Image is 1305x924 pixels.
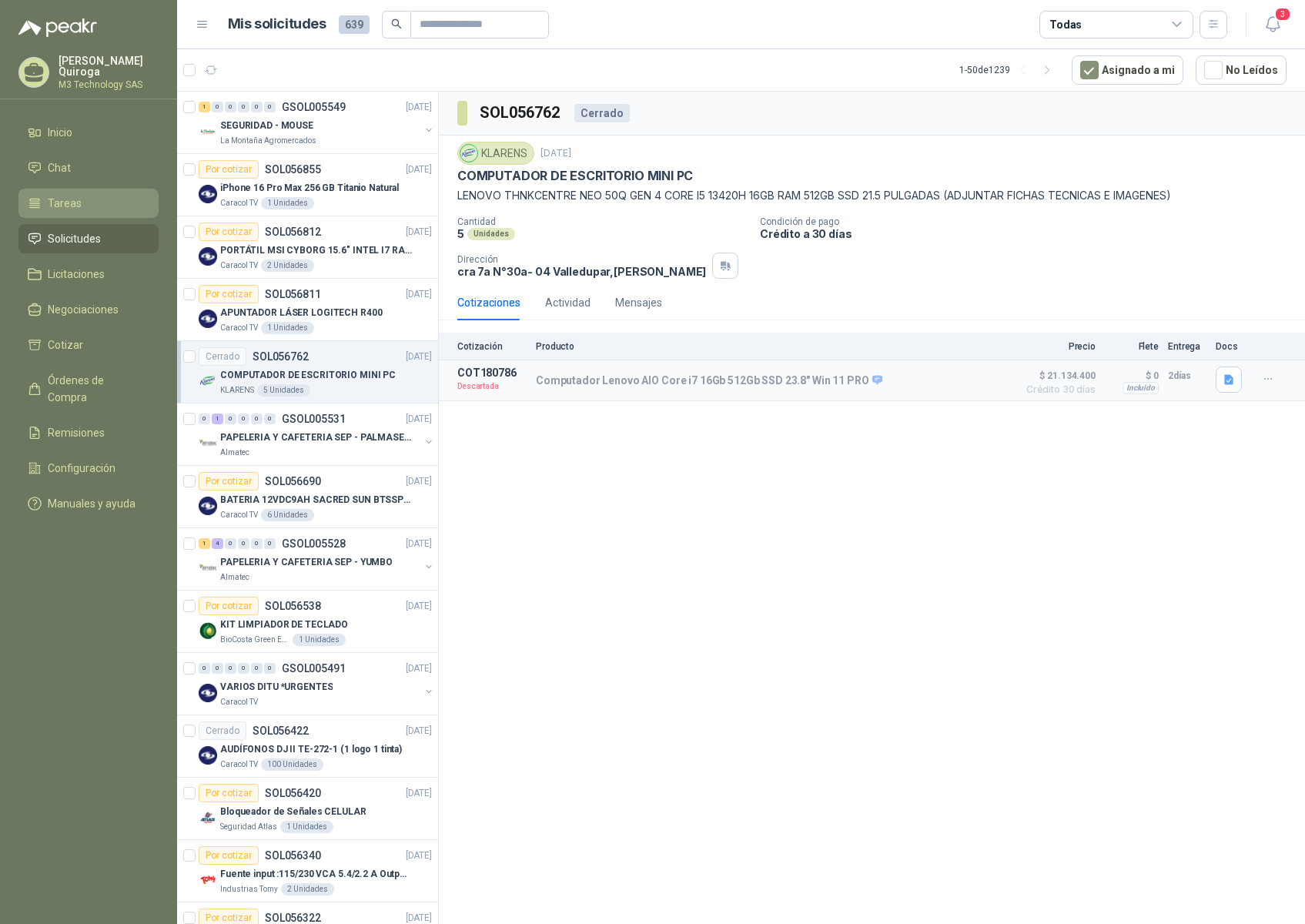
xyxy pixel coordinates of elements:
[536,374,882,388] p: Computador Lenovo AIO Core i7 16Gb 512Gb SSD 23.8" Win 11 PRO
[760,227,1299,240] p: Crédito a 30 días
[265,289,321,300] p: SOL056811
[257,384,310,397] div: 5 Unidades
[457,187,1287,204] p: LENOVO THNKCENTRE NEO 50Q GEN 4 CORE I5 13420H 16GB RAM 512GB SSD 21.5 PULGADAS (ADJUNTAR FICHAS ...
[199,784,259,802] div: Por cotizar
[18,118,159,147] a: Inicio
[225,663,236,674] div: 0
[253,351,309,362] p: SOL056762
[18,489,159,518] a: Manuales y ayuda
[199,597,259,615] div: Por cotizar
[220,259,258,272] p: Caracol TV
[199,223,259,241] div: Por cotizar
[615,294,662,311] div: Mensajes
[18,330,159,360] a: Cotizar
[1274,7,1291,22] span: 3
[48,460,115,477] span: Configuración
[457,216,748,227] p: Cantidad
[391,18,402,29] span: search
[265,164,321,175] p: SOL056855
[406,225,432,239] p: [DATE]
[220,821,277,833] p: Seguridad Atlas
[406,412,432,427] p: [DATE]
[457,341,527,352] p: Cotización
[1105,367,1159,385] p: $ 0
[18,189,159,218] a: Tareas
[48,195,82,212] span: Tareas
[536,341,1009,352] p: Producto
[261,758,323,771] div: 100 Unidades
[574,104,630,122] div: Cerrado
[220,243,412,258] p: PORTÁTIL MSI CYBORG 15.6" INTEL I7 RAM 32GB - 1 TB / Nvidia GeForce RTX 4050
[406,537,432,551] p: [DATE]
[220,742,402,757] p: AUDÍFONOS DJ II TE-272-1 (1 logo 1 tinta)
[406,724,432,738] p: [DATE]
[212,413,223,424] div: 1
[460,145,477,162] img: Company Logo
[220,758,258,771] p: Caracol TV
[220,384,254,397] p: KLARENS
[177,279,438,341] a: Por cotizarSOL056811[DATE] Company LogoAPUNTADOR LÁSER LOGITECH R400Caracol TV1 Unidades
[457,254,706,265] p: Dirección
[220,680,333,695] p: VARIOS DITU *URGENTES
[1196,55,1287,85] button: No Leídos
[264,413,276,424] div: 0
[457,168,693,184] p: COMPUTADOR DE ESCRITORIO MINI PC
[220,322,258,334] p: Caracol TV
[199,160,259,179] div: Por cotizar
[18,153,159,182] a: Chat
[1123,382,1159,394] div: Incluido
[760,216,1299,227] p: Condición de pago
[199,871,217,889] img: Company Logo
[199,559,217,577] img: Company Logo
[225,538,236,549] div: 0
[282,538,346,549] p: GSOL005528
[261,322,314,334] div: 1 Unidades
[48,495,136,512] span: Manuales y ayuda
[220,119,313,133] p: SEGURIDAD - MOUSE
[220,867,412,882] p: Fuente input :115/230 VCA 5.4/2.2 A Output: 24 VDC 10 A 47-63 Hz
[264,663,276,674] div: 0
[48,424,105,441] span: Remisiones
[265,476,321,487] p: SOL056690
[220,197,258,209] p: Caracol TV
[177,216,438,279] a: Por cotizarSOL056812[DATE] Company LogoPORTÁTIL MSI CYBORG 15.6" INTEL I7 RAM 32GB - 1 TB / Nvidi...
[212,538,223,549] div: 4
[282,102,346,112] p: GSOL005549
[199,434,217,453] img: Company Logo
[406,474,432,489] p: [DATE]
[199,102,210,112] div: 1
[18,418,159,447] a: Remisiones
[251,102,263,112] div: 0
[238,663,249,674] div: 0
[1049,16,1082,33] div: Todas
[261,197,314,209] div: 1 Unidades
[220,181,399,196] p: iPhone 16 Pro Max 256 GB Titanio Natural
[177,840,438,902] a: Por cotizarSOL056340[DATE] Company LogoFuente input :115/230 VCA 5.4/2.2 A Output: 24 VDC 10 A 47...
[220,447,249,459] p: Almatec
[251,413,263,424] div: 0
[18,259,159,289] a: Licitaciones
[339,15,370,34] span: 639
[199,846,259,865] div: Por cotizar
[59,80,159,89] p: M3 Technology SAS
[220,509,258,521] p: Caracol TV
[1259,11,1287,38] button: 3
[199,98,435,147] a: 1 0 0 0 0 0 GSOL005549[DATE] Company LogoSEGURIDAD - MOUSELa Montaña Agromercados
[457,265,706,278] p: cra 7a N°30a- 04 Valledupar , [PERSON_NAME]
[264,538,276,549] div: 0
[540,146,571,161] p: [DATE]
[18,454,159,483] a: Configuración
[238,413,249,424] div: 0
[220,430,412,445] p: PAPELERIA Y CAFETERIA SEP - PALMASECA
[48,266,105,283] span: Licitaciones
[457,294,520,311] div: Cotizaciones
[59,55,159,77] p: [PERSON_NAME] Quiroga
[959,58,1059,82] div: 1 - 50 de 1239
[261,259,314,272] div: 2 Unidades
[1216,341,1246,352] p: Docs
[406,786,432,801] p: [DATE]
[265,226,321,237] p: SOL056812
[251,663,263,674] div: 0
[18,224,159,253] a: Solicitudes
[480,101,562,125] h3: SOL056762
